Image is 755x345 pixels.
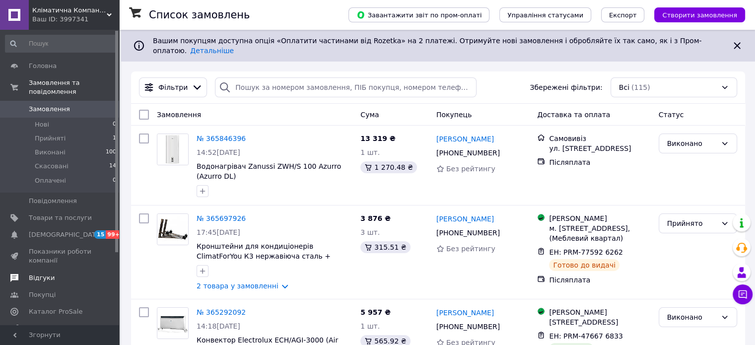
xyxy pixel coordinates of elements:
[434,146,502,160] div: [PHONE_NUMBER]
[35,162,69,171] span: Скасовані
[549,275,650,285] div: Післяплата
[434,320,502,334] div: [PHONE_NUMBER]
[446,245,495,253] span: Без рейтингу
[29,197,77,206] span: Повідомлення
[35,148,66,157] span: Виконані
[549,259,619,271] div: Готово до видачі
[29,274,55,282] span: Відгуки
[436,214,494,224] a: [PERSON_NAME]
[157,134,189,165] a: Фото товару
[549,157,650,167] div: Післяплата
[35,120,49,129] span: Нові
[157,307,189,339] a: Фото товару
[434,226,502,240] div: [PHONE_NUMBER]
[29,307,82,316] span: Каталог ProSale
[197,322,240,330] span: 14:18[DATE]
[158,82,188,92] span: Фільтри
[436,134,494,144] a: [PERSON_NAME]
[609,11,637,19] span: Експорт
[35,134,66,143] span: Прийняті
[106,230,122,239] span: 99+
[667,138,717,149] div: Виконано
[197,162,341,180] a: Водонагрівач Zanussi ZWH/S 100 Azurro (Azurro DL)
[197,308,246,316] a: № 365292092
[667,312,717,323] div: Виконано
[360,148,380,156] span: 1 шт.
[549,307,650,317] div: [PERSON_NAME]
[113,176,116,185] span: 0
[549,213,650,223] div: [PERSON_NAME]
[35,176,66,185] span: Оплачені
[348,7,489,22] button: Завантажити звіт по пром-оплаті
[106,148,116,157] span: 100
[197,282,278,290] a: 2 товара у замовленні
[32,6,107,15] span: Кліматична Компанія ТехДом
[360,135,396,142] span: 13 319 ₴
[94,230,106,239] span: 15
[360,241,410,253] div: 315.51 ₴
[157,111,201,119] span: Замовлення
[197,228,240,236] span: 17:45[DATE]
[157,134,188,165] img: Фото товару
[619,82,629,92] span: Всі
[733,284,753,304] button: Чат з покупцем
[631,83,650,91] span: (115)
[436,111,472,119] span: Покупець
[507,11,583,19] span: Управління статусами
[659,111,684,119] span: Статус
[360,308,391,316] span: 5 957 ₴
[667,218,717,229] div: Прийнято
[446,165,495,173] span: Без рейтингу
[29,78,119,96] span: Замовлення та повідомлення
[360,111,379,119] span: Cума
[436,308,494,318] a: [PERSON_NAME]
[113,120,116,129] span: 0
[360,161,417,173] div: 1 270.48 ₴
[360,228,380,236] span: 3 шт.
[654,7,745,22] button: Створити замовлення
[197,214,246,222] a: № 365697926
[360,322,380,330] span: 1 шт.
[549,317,650,327] div: [STREET_ADDRESS]
[549,248,622,256] span: ЕН: PRM-77592 6262
[190,47,234,55] a: Детальніше
[197,135,246,142] a: № 365846396
[601,7,645,22] button: Експорт
[549,332,622,340] span: ЕН: PRM-47667 6833
[157,308,188,339] img: Фото товару
[32,15,119,24] div: Ваш ID: 3997341
[157,213,189,245] a: Фото товару
[530,82,602,92] span: Збережені фільтри:
[537,111,610,119] span: Доставка та оплата
[356,10,481,19] span: Завантажити звіт по пром-оплаті
[109,162,116,171] span: 14
[153,37,701,55] span: Вашим покупцям доступна опція «Оплатити частинами від Rozetka» на 2 платежі. Отримуйте нові замов...
[549,134,650,143] div: Самовивіз
[549,143,650,153] div: ул. [STREET_ADDRESS]
[197,242,331,270] a: Кронштейни для кондиціонерів ClimatForYou К3 нержавіюча сталь + віброопора S4/4
[29,324,63,333] span: Аналітика
[549,223,650,243] div: м. [STREET_ADDRESS], (Меблевий квартал)
[29,230,102,239] span: [DEMOGRAPHIC_DATA]
[215,77,477,97] input: Пошук за номером замовлення, ПІБ покупця, номером телефону, Email, номером накладної
[5,35,117,53] input: Пошук
[29,247,92,265] span: Показники роботи компанії
[662,11,737,19] span: Створити замовлення
[29,213,92,222] span: Товари та послуги
[197,148,240,156] span: 14:52[DATE]
[157,214,188,245] img: Фото товару
[29,62,57,70] span: Головна
[644,10,745,18] a: Створити замовлення
[29,105,70,114] span: Замовлення
[360,214,391,222] span: 3 876 ₴
[29,290,56,299] span: Покупці
[499,7,591,22] button: Управління статусами
[149,9,250,21] h1: Список замовлень
[113,134,116,143] span: 1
